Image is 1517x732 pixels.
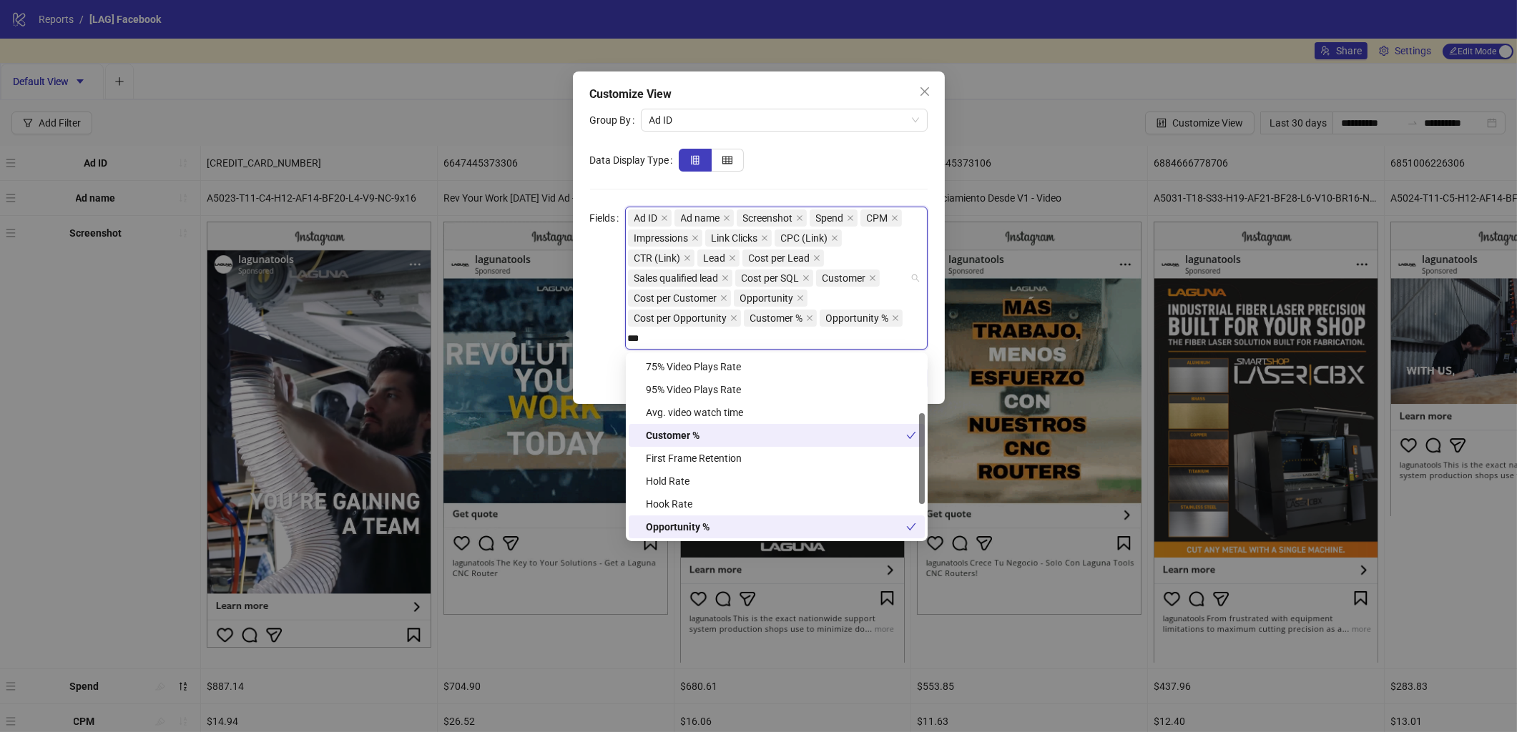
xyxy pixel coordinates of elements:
span: Customer [823,270,866,286]
div: Customer % [629,424,925,447]
div: Hold Rate [646,473,916,489]
div: 95% Video Plays Rate [629,378,925,401]
span: Ad name [674,209,734,227]
label: Data Display Type [590,149,679,172]
span: Cost per Customer [634,290,717,306]
span: Cost per Opportunity [628,310,741,327]
span: close [847,214,854,222]
span: close [692,234,699,242]
span: close [892,315,899,322]
span: close [720,295,727,302]
div: Opportunity % [646,519,906,535]
span: Screenshot [743,210,793,226]
span: close [796,214,803,222]
span: Ad name [681,210,720,226]
div: Hold Rate [629,470,925,493]
span: close [797,295,804,302]
button: Close [913,80,936,103]
span: close [802,274,810,282]
span: CPC (Link) [781,230,828,246]
span: Cost per Lead [749,250,810,266]
span: Link Clicks [705,229,772,247]
span: Ad ID [649,109,919,131]
span: Opportunity % [826,310,889,326]
span: close [831,234,838,242]
input: Fields [628,330,639,347]
div: 95% Video Plays Rate [646,382,916,397]
span: CPC (Link) [775,229,842,247]
div: Opportunity % [629,515,925,538]
span: Ad ID [634,210,658,226]
div: Customer % [646,427,906,443]
span: close [813,254,820,262]
span: Cost per SQL [735,269,813,287]
span: Customer [816,269,880,287]
span: close [806,315,813,322]
span: CPM [867,210,888,226]
div: 75% Video Plays Rate [646,359,916,375]
span: table [722,155,732,165]
span: Sales qualified lead [634,270,719,286]
span: insert-row-left [690,155,700,165]
span: Screenshot [737,209,807,227]
span: CPM [860,209,902,227]
span: Lead [704,250,726,266]
div: Customize View [590,86,928,103]
span: Sales qualified lead [628,269,732,287]
span: Cost per Lead [742,249,824,267]
span: Cost per SQL [742,270,800,286]
div: Avg. video watch time [629,401,925,424]
span: Opportunity [740,290,794,306]
div: First Frame Retention [629,447,925,470]
div: Hook Rate [629,493,925,515]
span: Lead [697,249,740,267]
span: Spend [816,210,844,226]
label: Group By [590,109,641,132]
span: Ad ID [628,209,672,227]
span: Customer % [750,310,803,326]
div: First Frame Retention [646,450,916,466]
span: close [869,274,876,282]
span: Cost per Opportunity [634,310,727,326]
span: Spend [810,209,858,227]
span: Opportunity [734,290,807,307]
span: CTR (Link) [628,249,694,267]
div: Hook Rate [646,496,916,512]
div: 75% Video Plays Rate [629,355,925,378]
span: close [919,86,931,97]
span: check [906,522,916,532]
span: Cost per Customer [628,290,731,307]
span: close [661,214,668,222]
span: Opportunity % [820,310,903,327]
span: close [722,274,729,282]
label: Fields [590,207,625,229]
span: Impressions [628,229,702,247]
span: Customer % [744,310,817,327]
span: check [906,430,916,440]
span: close [684,254,691,262]
span: close [730,315,737,322]
span: Impressions [634,230,689,246]
span: close [761,234,768,242]
span: Link Clicks [712,230,758,246]
span: CTR (Link) [634,250,681,266]
span: close [891,214,898,222]
span: close [723,214,730,222]
span: close [729,254,736,262]
div: Avg. video watch time [646,405,916,420]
